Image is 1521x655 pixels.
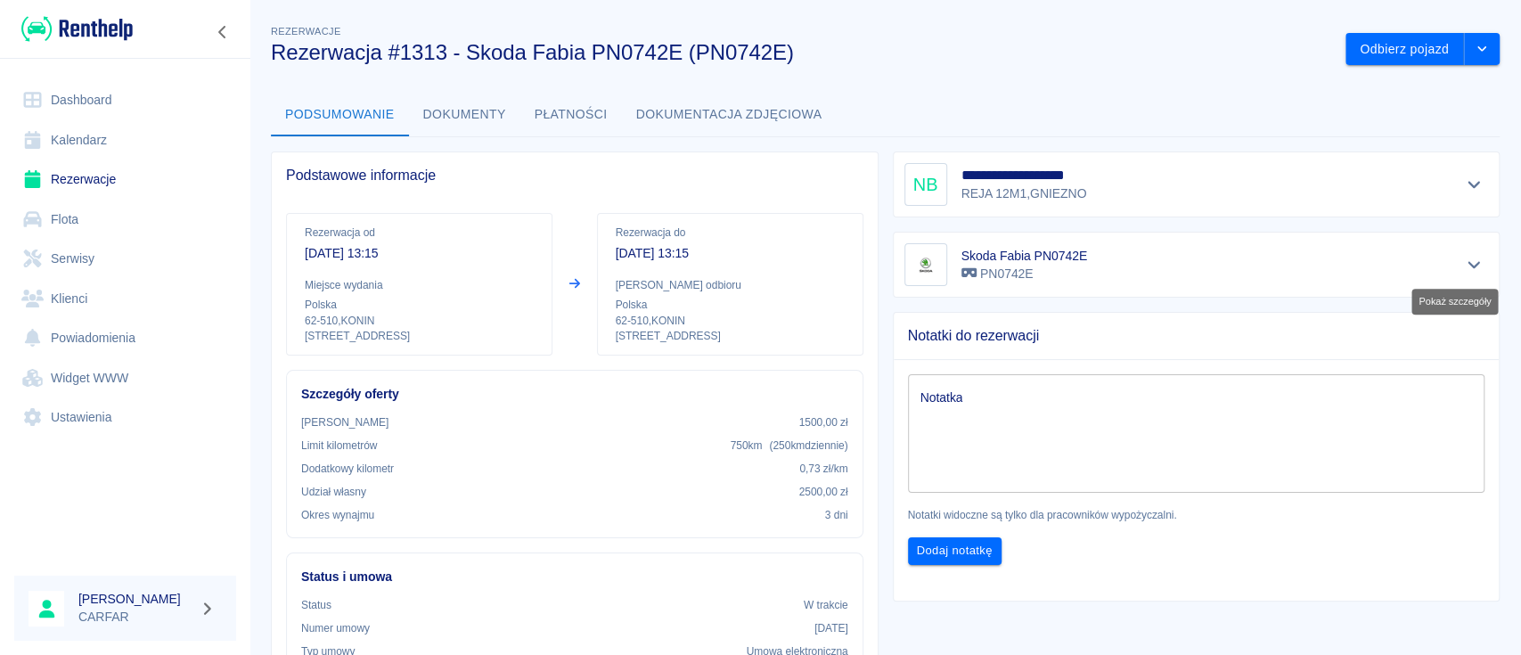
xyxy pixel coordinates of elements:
p: Limit kilometrów [301,438,377,454]
p: Okres wynajmu [301,507,374,523]
button: Dokumentacja zdjęciowa [622,94,837,136]
p: Status [301,597,331,613]
h6: [PERSON_NAME] [78,590,192,608]
div: Pokaż szczegóły [1411,289,1498,315]
p: 62-510 , KONIN [305,313,534,329]
button: Zwiń nawigację [209,20,236,44]
span: Podstawowe informacje [286,167,863,184]
a: Rezerwacje [14,160,236,200]
a: Renthelp logo [14,14,133,44]
p: [PERSON_NAME] odbioru [616,277,845,293]
button: Dokumenty [409,94,520,136]
p: [DATE] 13:15 [305,244,534,263]
p: [PERSON_NAME] [301,414,388,430]
p: Dodatkowy kilometr [301,461,394,477]
p: Polska [305,297,534,313]
h6: Status i umowa [301,568,848,586]
img: Image [908,247,944,282]
p: [STREET_ADDRESS] [305,329,534,344]
h6: Szczegóły oferty [301,385,848,404]
h6: Skoda Fabia PN0742E [961,247,1087,265]
p: Rezerwacja do [616,225,845,241]
p: Rezerwacja od [305,225,534,241]
p: Polska [616,297,845,313]
p: 0,73 zł /km [799,461,847,477]
p: PN0742E [961,265,1087,283]
p: Notatki widoczne są tylko dla pracowników wypożyczalni. [908,507,1485,523]
button: Pokaż szczegóły [1460,252,1489,277]
button: Odbierz pojazd [1345,33,1464,66]
p: Numer umowy [301,620,370,636]
p: 750 km [731,438,848,454]
a: Widget WWW [14,358,236,398]
img: Renthelp logo [21,14,133,44]
p: [DATE] [814,620,848,636]
p: Miejsce wydania [305,277,534,293]
p: [DATE] 13:15 [616,244,845,263]
p: [STREET_ADDRESS] [616,329,845,344]
h3: Rezerwacja #1313 - Skoda Fabia PN0742E (PN0742E) [271,40,1331,65]
p: W trakcie [804,597,848,613]
span: Notatki do rezerwacji [908,327,1485,345]
span: ( 250 km dziennie ) [769,439,847,452]
p: CARFAR [78,608,192,626]
button: drop-down [1464,33,1500,66]
button: Pokaż szczegóły [1460,172,1489,197]
span: Rezerwacje [271,26,340,37]
p: REJA 12M1 , GNIEZNO [961,184,1117,203]
p: 2500,00 zł [799,484,848,500]
button: Płatności [520,94,622,136]
p: Udział własny [301,484,366,500]
button: Podsumowanie [271,94,409,136]
a: Klienci [14,279,236,319]
a: Dashboard [14,80,236,120]
p: 62-510 , KONIN [616,313,845,329]
a: Ustawienia [14,397,236,438]
a: Flota [14,200,236,240]
a: Powiadomienia [14,318,236,358]
a: Serwisy [14,239,236,279]
a: Kalendarz [14,120,236,160]
p: 1500,00 zł [799,414,848,430]
p: 3 dni [825,507,848,523]
div: NB [904,163,947,206]
button: Dodaj notatkę [908,537,1002,565]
